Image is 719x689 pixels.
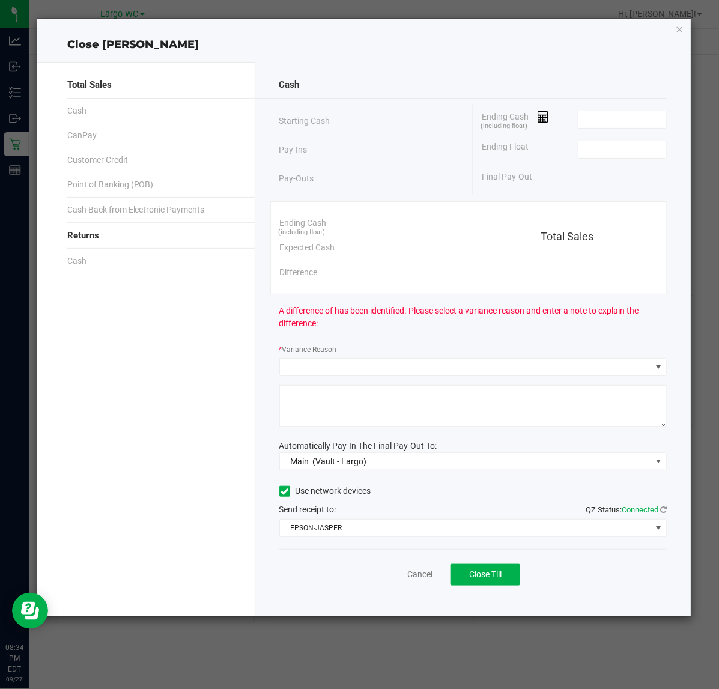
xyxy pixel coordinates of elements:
[67,154,128,166] span: Customer Credit
[279,505,336,514] span: Send receipt to:
[279,305,667,330] span: A difference of has been identified. Please select a variance reason and enter a note to explain ...
[586,505,667,514] span: QZ Status:
[407,568,432,581] a: Cancel
[279,344,337,355] label: Variance Reason
[67,204,205,216] span: Cash Back from Electronic Payments
[481,121,527,132] span: (including float)
[67,223,231,249] div: Returns
[482,171,532,183] span: Final Pay-Out
[482,141,529,159] span: Ending Float
[290,457,309,466] span: Main
[541,230,594,243] span: Total Sales
[12,593,48,629] iframe: Resource center
[67,78,112,92] span: Total Sales
[312,457,366,466] span: (Vault - Largo)
[622,505,658,514] span: Connected
[67,255,86,267] span: Cash
[469,569,502,579] span: Close Till
[279,144,308,156] span: Pay-Ins
[279,115,330,127] span: Starting Cash
[67,129,97,142] span: CanPay
[37,37,691,53] div: Close [PERSON_NAME]
[451,564,520,586] button: Close Till
[280,520,652,536] span: EPSON-JASPER
[279,172,314,185] span: Pay-Outs
[67,105,86,117] span: Cash
[279,485,371,497] label: Use network devices
[279,441,437,451] span: Automatically Pay-In The Final Pay-Out To:
[279,78,300,92] span: Cash
[280,217,327,229] span: Ending Cash
[67,178,154,191] span: Point of Banking (POB)
[280,266,318,279] span: Difference
[482,111,549,129] span: Ending Cash
[279,228,326,238] span: (including float)
[280,241,335,254] span: Expected Cash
